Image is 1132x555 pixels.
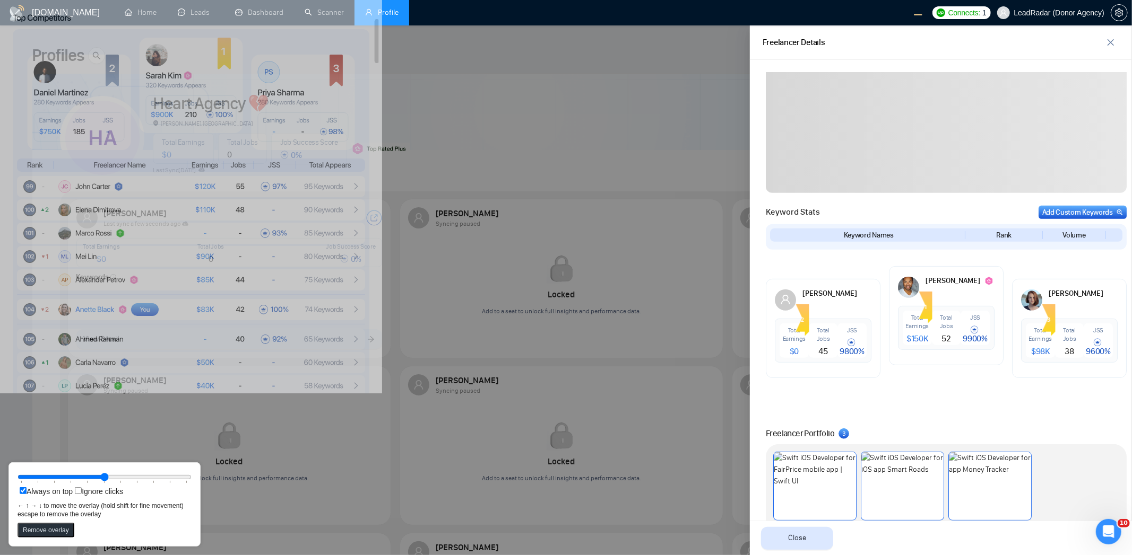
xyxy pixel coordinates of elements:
[1049,289,1103,298] strong: [PERSON_NAME]
[788,532,806,544] span: Close
[790,346,799,356] span: $ 0
[802,289,857,298] strong: [PERSON_NAME]
[839,428,849,439] sup: 3
[940,314,953,330] span: Total Jobs
[1102,34,1119,51] button: close
[1049,288,1103,299] span: Emily Rodriguez
[1042,207,1123,218] div: Add Custom Keywords
[1111,4,1128,21] button: setting
[378,8,399,17] span: Profile
[801,316,805,323] div: 2
[1086,338,1111,356] span: 9600 %
[970,314,980,321] span: JSS
[906,314,929,330] span: Total Earnings
[763,36,825,49] div: Freelancer Details
[842,430,846,437] span: 3
[949,452,1031,520] img: Swift iOS Developer for app Money Tracker
[1063,327,1076,342] span: Total Jobs
[1118,519,1130,527] span: 10
[1029,327,1052,342] span: Total Earnings
[774,230,963,241] div: Keyword Names
[817,327,830,342] span: Total Jobs
[1047,316,1051,323] div: 3
[1031,346,1050,356] span: $ 98K
[948,7,980,19] span: Connects:
[926,275,980,287] span: Michael Chen
[941,333,950,343] span: 52
[926,276,980,285] strong: [PERSON_NAME]
[840,338,865,356] span: 9800 %
[780,294,791,305] span: user
[783,327,806,342] span: Total Earnings
[1096,519,1121,544] iframe: Intercom live chat
[1103,38,1119,47] span: close
[1039,206,1127,219] button: Add Custom Keywords
[1111,8,1127,17] span: setting
[1065,346,1074,356] span: 38
[761,527,833,550] button: Close
[1111,8,1128,17] a: setting
[967,230,1040,241] div: Rank
[818,346,827,356] span: 45
[982,7,987,19] span: 1
[802,288,857,299] span: Sarah Johnson
[906,333,928,343] span: $ 150K
[984,277,993,285] img: top_rated_plus
[1000,9,1007,16] span: user
[1093,327,1103,334] span: JSS
[963,325,988,343] span: 9900 %
[1021,289,1042,311] img: Emily Rodriguez
[1045,230,1103,241] div: Volume
[774,452,856,520] img: Swift iOS Developer for FairPrice mobile app | Swift UI
[937,8,945,17] img: upwork-logo.png
[847,327,857,334] span: JSS
[766,206,820,218] span: Keyword Stats
[924,304,927,310] div: 1
[861,452,944,520] img: Swift iOS Developer for iOS app Smart Roads
[766,427,834,440] span: Freelancer Portfolio
[898,277,919,298] img: Michael Chen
